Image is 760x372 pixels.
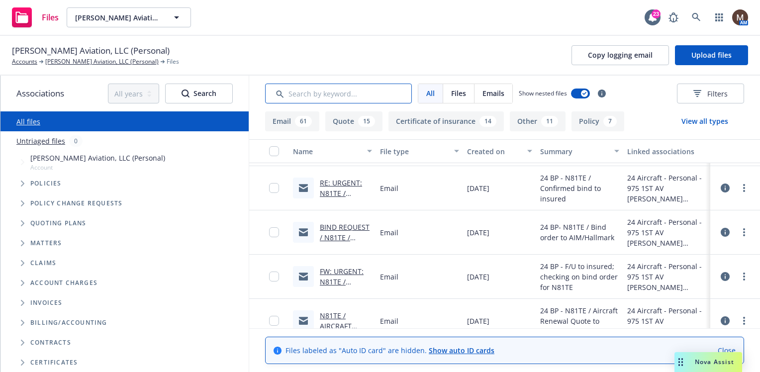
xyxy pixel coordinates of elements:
[30,280,97,286] span: Account charges
[182,84,216,103] div: Search
[709,7,729,27] a: Switch app
[732,9,748,25] img: photo
[540,222,619,243] span: 24 BP- N81TE / Bind order to AIM/Hallmark
[540,261,619,292] span: 24 BP - F/U to insured; checking on bind order for N81TE
[30,240,62,246] span: Matters
[686,7,706,27] a: Search
[269,183,279,193] input: Toggle Row Selected
[677,84,744,103] button: Filters
[0,151,249,313] div: Tree Example
[16,136,65,146] a: Untriaged files
[426,88,435,98] span: All
[463,139,536,163] button: Created on
[30,320,107,326] span: Billing/Accounting
[320,311,371,362] a: N81TE / AIRCRAFT QUOTE / [PERSON_NAME] Aviation, LLC
[467,227,489,238] span: [DATE]
[269,272,279,281] input: Toggle Row Selected
[380,146,448,157] div: File type
[320,178,371,240] a: RE: URGENT: N81TE / AIRCRAFT QUOTE / [PERSON_NAME] Aviation, LLC
[289,139,376,163] button: Name
[325,111,382,131] button: Quote
[519,89,567,97] span: Show nested files
[693,89,728,99] span: Filters
[691,50,732,60] span: Upload files
[479,116,496,127] div: 14
[265,111,319,131] button: Email
[30,340,71,346] span: Contracts
[320,222,370,326] a: BIND REQUEST / N81TE / GA100001365 (P) [PERSON_NAME] AND [PERSON_NAME] [PERSON_NAME]
[376,139,463,163] button: File type
[30,153,165,163] span: [PERSON_NAME] Aviation, LLC (Personal)
[540,305,619,337] span: 24 BP - N81TE / Aircraft Renewal Quote to Insured
[165,84,233,103] button: SearchSearch
[627,217,706,238] div: 24 Aircraft - Personal - 975 1ST AV
[674,352,687,372] div: Drag to move
[541,116,558,127] div: 11
[30,181,62,186] span: Policies
[8,3,63,31] a: Files
[627,326,706,337] div: [PERSON_NAME] Aviation, LLC (Personal)
[718,345,736,356] a: Close
[69,135,83,147] div: 0
[30,360,78,366] span: Certificates
[30,163,165,172] span: Account
[603,116,617,127] div: 7
[738,315,750,327] a: more
[42,13,59,21] span: Files
[652,9,661,18] div: 23
[451,88,466,98] span: Files
[388,111,504,131] button: Certificate of insurance
[540,173,619,204] span: 24 BP - N81TE / Confirmed bind to insured
[627,173,706,193] div: 24 Aircraft - Personal - 975 1ST AV
[12,57,37,66] a: Accounts
[536,139,623,163] button: Summary
[320,267,371,328] a: FW: URGENT: N81TE / AIRCRAFT QUOTE / [PERSON_NAME] Aviation, LLC
[358,116,375,127] div: 15
[67,7,191,27] button: [PERSON_NAME] Aviation, LLC (Personal)
[627,305,706,326] div: 24 Aircraft - Personal - 975 1ST AV
[738,182,750,194] a: more
[695,358,734,366] span: Nova Assist
[540,146,608,157] div: Summary
[380,227,398,238] span: Email
[627,193,706,204] div: [PERSON_NAME] Aviation, LLC (Personal)
[30,220,87,226] span: Quoting plans
[627,238,706,248] div: [PERSON_NAME] Aviation, LLC (Personal)
[675,45,748,65] button: Upload files
[482,88,504,98] span: Emails
[380,316,398,326] span: Email
[707,89,728,99] span: Filters
[627,261,706,282] div: 24 Aircraft - Personal - 975 1ST AV
[380,183,398,193] span: Email
[295,116,312,127] div: 61
[265,84,412,103] input: Search by keyword...
[429,346,494,355] a: Show auto ID cards
[467,272,489,282] span: [DATE]
[269,316,279,326] input: Toggle Row Selected
[182,90,190,97] svg: Search
[285,345,494,356] span: Files labeled as "Auto ID card" are hidden.
[12,44,170,57] span: [PERSON_NAME] Aviation, LLC (Personal)
[293,146,361,157] div: Name
[16,87,64,100] span: Associations
[30,260,56,266] span: Claims
[571,45,669,65] button: Copy logging email
[467,316,489,326] span: [DATE]
[627,282,706,292] div: [PERSON_NAME] Aviation, LLC (Personal)
[16,117,40,126] a: All files
[30,300,63,306] span: Invoices
[627,146,706,157] div: Linked associations
[623,139,710,163] button: Linked associations
[380,272,398,282] span: Email
[571,111,624,131] button: Policy
[269,146,279,156] input: Select all
[738,226,750,238] a: more
[45,57,159,66] a: [PERSON_NAME] Aviation, LLC (Personal)
[269,227,279,237] input: Toggle Row Selected
[738,271,750,282] a: more
[30,200,122,206] span: Policy change requests
[75,12,161,23] span: [PERSON_NAME] Aviation, LLC (Personal)
[467,146,521,157] div: Created on
[674,352,742,372] button: Nova Assist
[664,7,683,27] a: Report a Bug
